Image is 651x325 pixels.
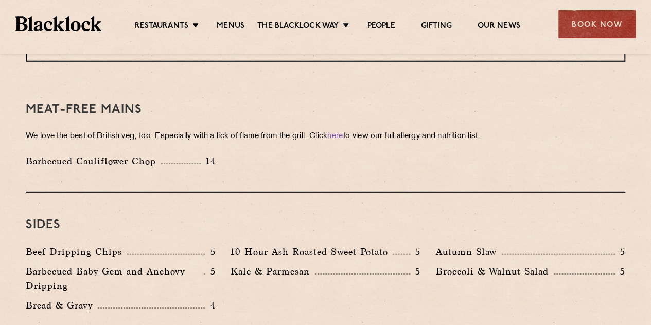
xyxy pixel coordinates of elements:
p: 5 [410,265,420,278]
p: 14 [201,155,216,168]
a: People [367,21,395,32]
p: Barbecued Cauliflower Chop [26,154,161,168]
p: Barbecued Baby Gem and Anchovy Dripping [26,264,204,293]
p: We love the best of British veg, too. Especially with a lick of flame from the grill. Click to vi... [26,129,625,144]
a: The Blacklock Way [257,21,339,32]
p: 5 [205,265,215,278]
a: Restaurants [135,21,188,32]
div: Book Now [558,10,636,38]
a: Our News [478,21,520,32]
h3: Sides [26,218,625,232]
p: Kale & Parmesan [231,264,315,279]
a: Menus [217,21,244,32]
h3: Meat-Free mains [26,103,625,116]
p: 5 [615,245,625,259]
p: 5 [410,245,420,259]
p: 5 [615,265,625,278]
p: 10 Hour Ash Roasted Sweet Potato [231,245,393,259]
p: 4 [205,299,215,312]
p: Beef Dripping Chips [26,245,127,259]
img: BL_Textured_Logo-footer-cropped.svg [15,16,101,31]
p: 5 [205,245,215,259]
a: Gifting [421,21,452,32]
p: Bread & Gravy [26,298,98,313]
a: here [327,132,343,140]
p: Autumn Slaw [436,245,502,259]
p: Broccoli & Walnut Salad [436,264,554,279]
